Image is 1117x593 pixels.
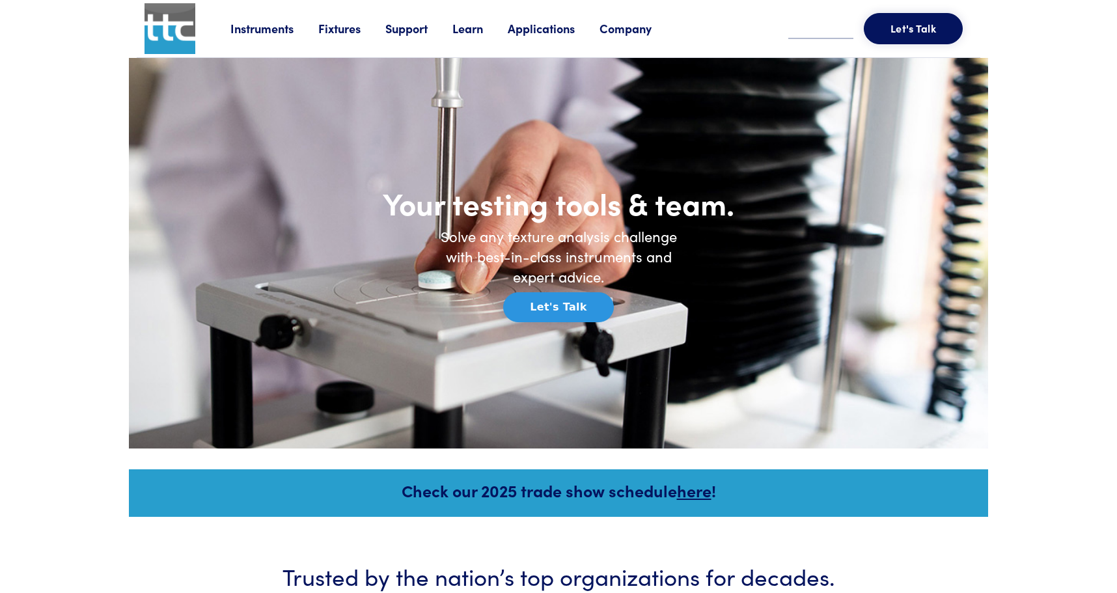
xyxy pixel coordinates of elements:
a: here [677,479,711,502]
button: Let's Talk [503,292,613,322]
img: ttc_logo_1x1_v1.0.png [145,3,195,54]
a: Company [600,20,676,36]
h3: Trusted by the nation’s top organizations for decades. [168,560,949,592]
a: Instruments [230,20,318,36]
h1: Your testing tools & team. [298,184,819,222]
a: Fixtures [318,20,385,36]
a: Learn [452,20,508,36]
h5: Check our 2025 trade show schedule ! [146,479,971,502]
h6: Solve any texture analysis challenge with best-in-class instruments and expert advice. [428,227,689,286]
button: Let's Talk [864,13,963,44]
a: Applications [508,20,600,36]
a: Support [385,20,452,36]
